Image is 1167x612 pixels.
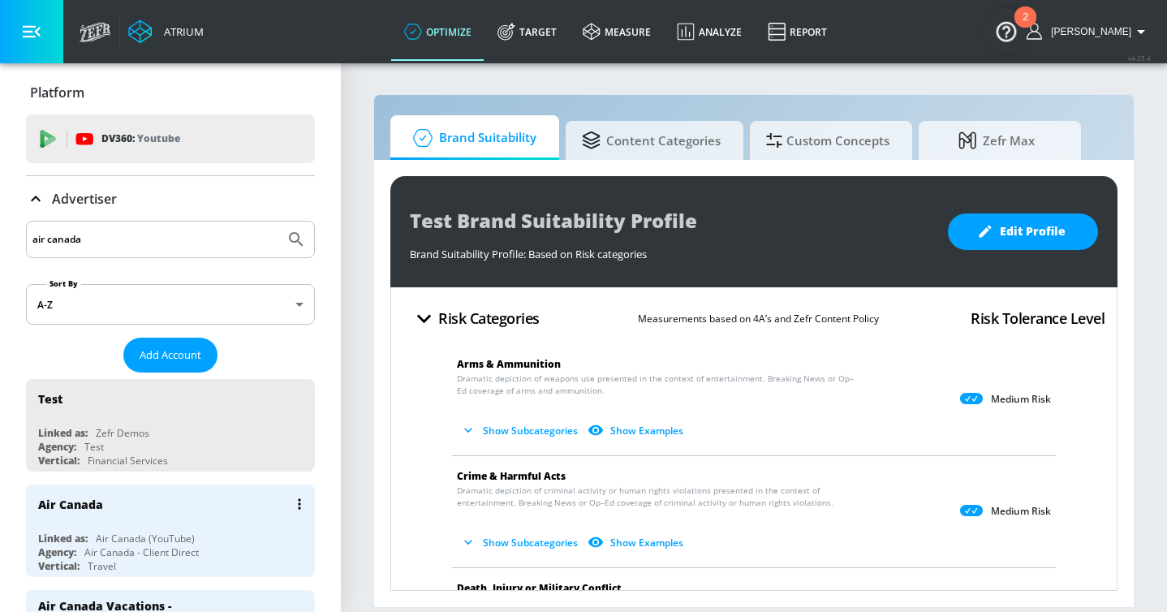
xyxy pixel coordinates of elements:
a: Target [484,2,570,61]
div: TestLinked as:Zefr DemosAgency:TestVertical:Financial Services [26,379,315,472]
input: Search by name [32,229,278,250]
span: Content Categories [582,121,721,160]
p: Measurements based on 4A’s and Zefr Content Policy [638,310,879,327]
span: Edit Profile [980,222,1066,242]
button: Risk Categories [403,300,546,338]
button: Show Subcategories [457,417,584,444]
label: Sort By [46,278,81,289]
button: Submit Search [278,222,314,257]
div: Test [38,391,62,407]
a: Report [755,2,840,61]
div: Atrium [157,24,204,39]
button: [PERSON_NAME] [1027,22,1151,41]
div: Vertical: [38,559,80,573]
span: login as: amanda.cermak@zefr.com [1044,26,1131,37]
a: Atrium [128,19,204,44]
div: Travel [88,559,116,573]
div: Air CanadaLinked as:Air Canada (YouTube)Agency:Air Canada - Client DirectVertical:Travel [26,485,315,577]
div: Linked as: [38,426,88,440]
span: Arms & Ammunition [457,357,561,371]
div: Agency: [38,440,76,454]
div: Zefr Demos [96,426,149,440]
a: optimize [391,2,484,61]
div: Brand Suitability Profile: Based on Risk categories [410,239,932,261]
div: Financial Services [88,454,168,468]
span: v 4.25.4 [1128,54,1151,62]
div: Advertiser [26,176,315,222]
span: Dramatic depiction of weapons use presented in the context of entertainment. Breaking News or Op–... [457,373,855,397]
h4: Risk Categories [438,307,540,330]
div: Platform [26,70,315,115]
div: Air Canada - Client Direct [84,545,199,559]
div: Linked as: [38,532,88,545]
button: Edit Profile [948,213,1098,250]
div: 2 [1023,17,1028,38]
div: A-Z [26,284,315,325]
button: Show Subcategories [457,529,584,556]
span: Custom Concepts [766,121,889,160]
span: Zefr Max [935,121,1058,160]
p: Advertiser [52,190,117,208]
div: DV360: Youtube [26,114,315,163]
div: Test [84,440,104,454]
button: Open Resource Center, 2 new notifications [984,8,1029,54]
div: Air Canada (YouTube) [96,532,195,545]
span: Dramatic depiction of criminal activity or human rights violations presented in the context of en... [457,485,855,509]
button: Add Account [123,338,217,373]
p: Medium Risk [991,505,1051,518]
p: DV360: [101,130,180,148]
a: Analyze [664,2,755,61]
h4: Risk Tolerance Level [971,307,1105,330]
a: measure [570,2,664,61]
button: Show Examples [584,417,690,444]
div: Vertical: [38,454,80,468]
button: Show Examples [584,529,690,556]
p: Platform [30,84,84,101]
div: Agency: [38,545,76,559]
span: Death, Injury or Military Conflict [457,581,622,595]
p: Medium Risk [991,393,1051,406]
div: Air Canada [38,497,103,512]
span: Brand Suitability [407,119,536,157]
span: Crime & Harmful Acts [457,469,566,483]
p: Youtube [137,130,180,147]
span: Add Account [140,346,201,364]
